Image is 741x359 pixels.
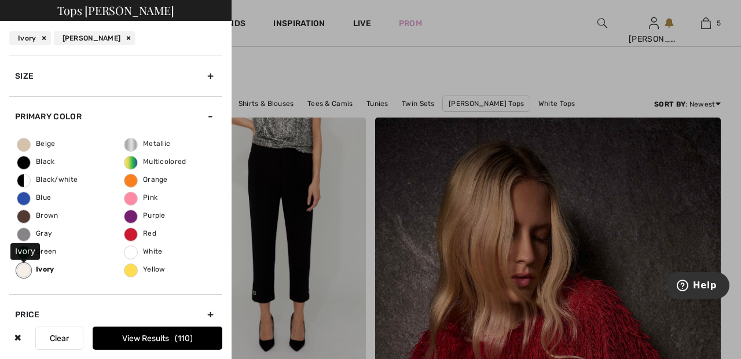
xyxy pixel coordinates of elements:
span: Beige [17,140,56,148]
span: Gray [17,229,52,237]
button: View Results110 [93,327,222,350]
span: Black/white [17,175,78,184]
span: Yellow [124,265,166,273]
button: Clear [35,327,83,350]
span: Metallic [124,140,170,148]
div: Size [9,56,222,96]
iframe: Opens a widget where you can find more information [668,272,729,301]
span: Black [17,157,55,166]
span: Purple [124,211,166,219]
div: ✖ [9,327,26,350]
div: Ivory [9,31,51,45]
div: [PERSON_NAME] [54,31,135,45]
div: Ivory [10,243,40,259]
div: Primary Color [9,96,222,137]
span: Brown [17,211,58,219]
span: Orange [124,175,168,184]
div: Price [9,294,222,335]
span: Pink [124,193,157,202]
span: White [124,247,163,255]
span: 110 [175,334,193,343]
span: Ivory [17,265,54,273]
span: Blue [17,193,51,202]
span: Red [124,229,156,237]
span: Multicolored [124,157,186,166]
